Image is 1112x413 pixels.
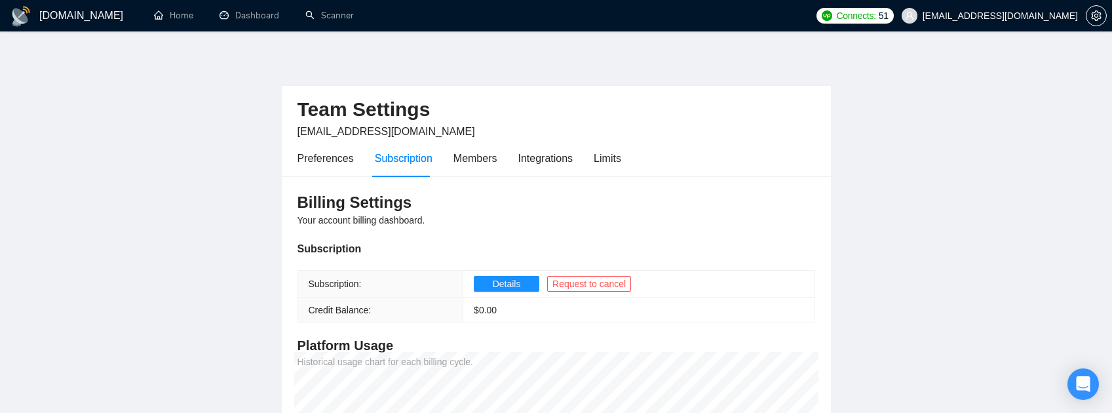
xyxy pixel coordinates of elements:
div: Limits [594,150,621,167]
span: Your account billing dashboard. [297,215,425,226]
span: user [905,11,914,20]
div: Subscription [297,241,815,257]
img: upwork-logo.png [822,10,832,21]
a: dashboardDashboard [220,10,279,21]
a: setting [1086,10,1107,21]
span: Connects: [836,9,875,23]
h4: Platform Usage [297,336,815,355]
button: Details [474,276,539,292]
h3: Billing Settings [297,192,815,213]
span: setting [1086,10,1106,21]
span: $ 0.00 [474,305,497,315]
span: [EMAIL_ADDRESS][DOMAIN_NAME] [297,126,475,137]
span: 51 [879,9,889,23]
a: homeHome [154,10,193,21]
div: Members [453,150,497,167]
a: searchScanner [305,10,354,21]
div: Open Intercom Messenger [1067,368,1099,400]
button: Request to cancel [547,276,631,292]
span: Credit Balance: [309,305,372,315]
span: Request to cancel [552,277,626,291]
div: Integrations [518,150,573,167]
div: Preferences [297,150,354,167]
div: Subscription [375,150,432,167]
img: logo [10,6,31,27]
span: Details [493,277,521,291]
button: setting [1086,5,1107,26]
h2: Team Settings [297,96,815,123]
span: Subscription: [309,279,362,289]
